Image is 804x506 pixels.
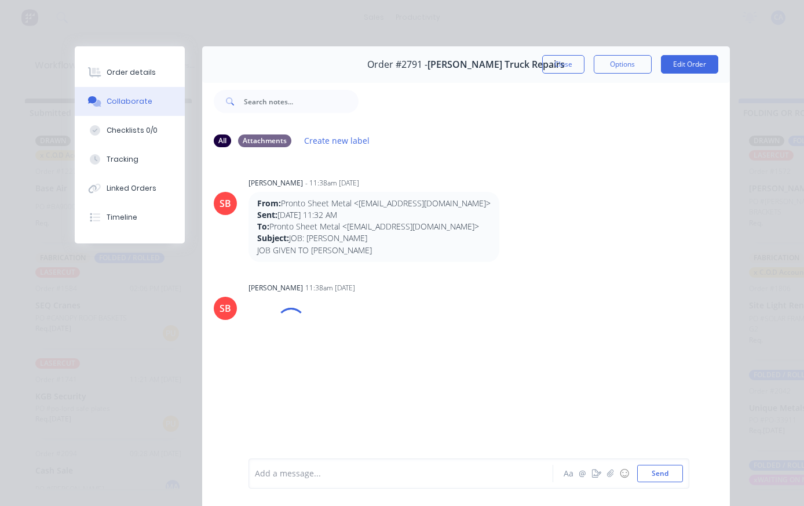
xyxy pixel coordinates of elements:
[427,59,565,70] span: [PERSON_NAME] Truck Repairs
[305,283,355,293] div: 11:38am [DATE]
[248,283,303,293] div: [PERSON_NAME]
[594,55,652,74] button: Options
[257,198,491,245] p: Pronto Sheet Metal <[EMAIL_ADDRESS][DOMAIN_NAME]> [DATE] 11:32 AM Pronto Sheet Metal <[EMAIL_ADDR...
[542,55,584,74] button: Close
[257,232,289,243] strong: Subject:
[637,465,683,482] button: Send
[661,55,718,74] button: Edit Order
[75,116,185,145] button: Checklists 0/0
[75,87,185,116] button: Collaborate
[248,178,303,188] div: [PERSON_NAME]
[617,467,631,480] button: ☺
[257,198,281,209] strong: From:
[298,133,376,148] button: Create new label
[107,212,137,223] div: Timeline
[75,203,185,232] button: Timeline
[257,221,269,232] strong: To:
[220,301,231,315] div: SB
[107,96,152,107] div: Collaborate
[305,178,359,188] div: - 11:38am [DATE]
[107,183,156,194] div: Linked Orders
[257,209,277,220] strong: Sent:
[562,467,576,480] button: Aa
[257,245,491,256] p: JOB GIVEN TO [PERSON_NAME]
[367,59,427,70] span: Order #2791 -
[238,134,291,147] div: Attachments
[75,58,185,87] button: Order details
[576,467,590,480] button: @
[107,154,138,165] div: Tracking
[244,90,359,113] input: Search notes...
[75,174,185,203] button: Linked Orders
[107,67,156,78] div: Order details
[220,196,231,210] div: SB
[214,134,231,147] div: All
[75,145,185,174] button: Tracking
[107,125,158,136] div: Checklists 0/0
